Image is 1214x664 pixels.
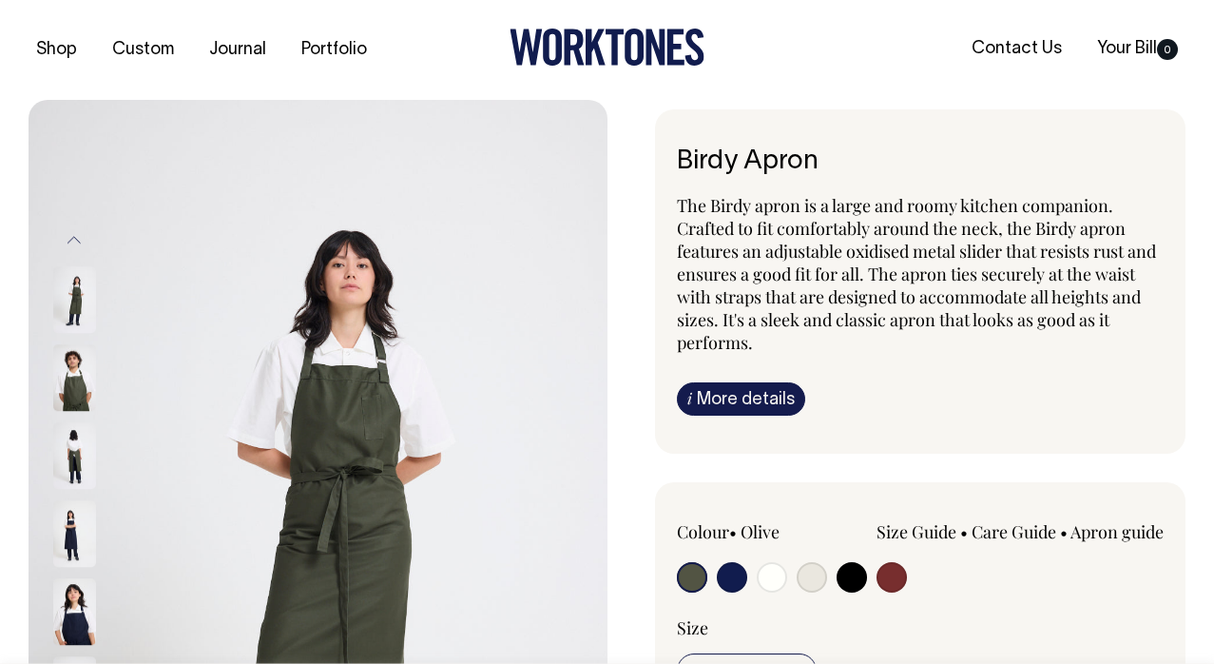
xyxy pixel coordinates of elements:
[729,520,737,543] span: •
[972,520,1056,543] a: Care Guide
[677,616,1165,639] div: Size
[687,388,692,408] span: i
[53,501,96,568] img: dark-navy
[294,34,375,66] a: Portfolio
[877,520,956,543] a: Size Guide
[677,520,872,543] div: Colour
[677,147,1165,177] h6: Birdy Apron
[677,382,805,416] a: iMore details
[677,194,1156,354] span: The Birdy apron is a large and roomy kitchen companion. Crafted to fit comfortably around the nec...
[1089,33,1185,65] a: Your Bill0
[53,345,96,412] img: olive
[741,520,780,543] label: Olive
[202,34,274,66] a: Journal
[1060,520,1068,543] span: •
[1157,39,1178,60] span: 0
[29,34,85,66] a: Shop
[60,219,88,262] button: Previous
[53,267,96,334] img: olive
[53,579,96,646] img: dark-navy
[1070,520,1164,543] a: Apron guide
[105,34,182,66] a: Custom
[964,33,1069,65] a: Contact Us
[960,520,968,543] span: •
[53,423,96,490] img: olive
